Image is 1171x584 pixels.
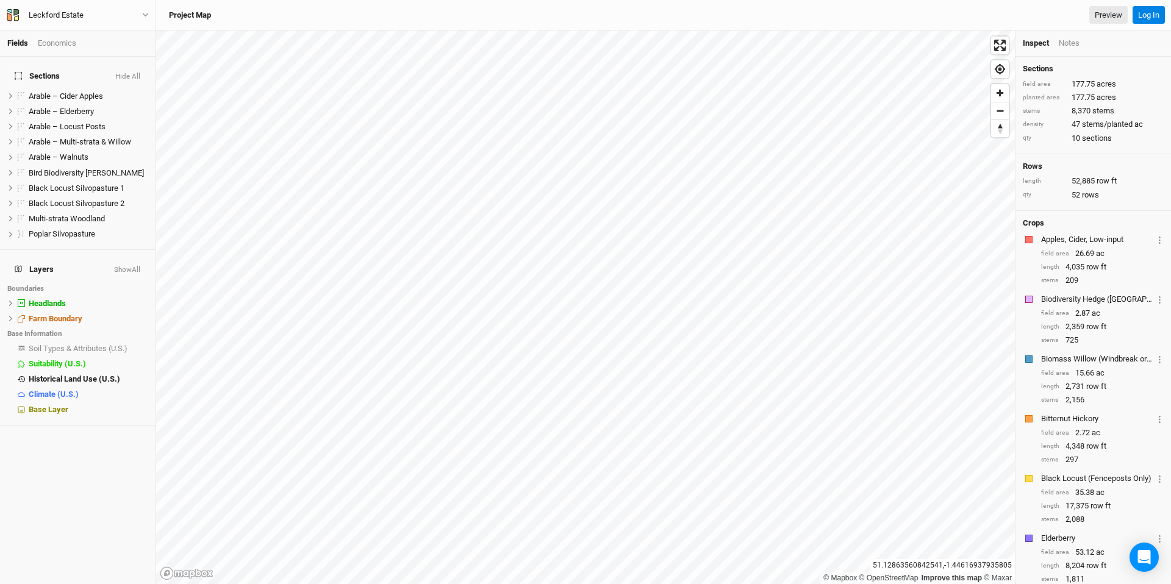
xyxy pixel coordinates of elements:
a: Improve this map [922,574,982,582]
div: Suitability (U.S.) [29,359,148,369]
a: Fields [7,38,28,48]
button: Reset bearing to north [991,119,1009,137]
span: Soil Types & Attributes (U.S.) [29,344,127,353]
div: Bitternut Hickory [1041,413,1153,424]
div: Inspect [1023,38,1049,49]
a: OpenStreetMap [859,574,919,582]
button: Log In [1133,6,1165,24]
span: row ft [1086,381,1106,392]
div: Arable – Multi-strata & Willow [29,137,148,147]
span: row ft [1097,176,1117,187]
div: 2.87 [1041,308,1164,319]
button: Zoom out [991,102,1009,119]
span: row ft [1090,500,1111,511]
button: ShowAll [113,266,141,274]
button: Crop Usage [1156,531,1164,545]
div: stems [1023,107,1065,116]
div: 8,370 [1023,105,1164,116]
div: stems [1041,276,1059,285]
span: Arable – Walnuts [29,152,88,162]
button: Enter fullscreen [991,37,1009,54]
div: Apples, Cider, Low-input [1041,234,1153,245]
div: 47 [1023,119,1164,130]
div: 52,885 [1023,176,1164,187]
div: 209 [1041,275,1164,286]
div: 177.75 [1023,79,1164,90]
span: Black Locust Silvopasture 2 [29,199,124,208]
span: Suitability (U.S.) [29,359,86,368]
span: ac [1096,248,1105,259]
div: 51.12863560842541 , -1.44616937935805 [870,559,1015,572]
span: ac [1096,368,1105,379]
div: 8,204 [1041,560,1164,571]
div: Climate (U.S.) [29,390,148,399]
span: rows [1082,190,1099,201]
div: field area [1041,548,1069,557]
div: 4,035 [1041,262,1164,272]
div: stems [1041,396,1059,405]
div: Multi-strata Woodland [29,214,148,224]
span: Black Locust Silvopasture 1 [29,183,124,193]
div: Poplar Silvopasture [29,229,148,239]
a: Mapbox [823,574,857,582]
a: Preview [1089,6,1128,24]
div: length [1041,263,1059,272]
button: Leckford Estate [6,9,149,22]
div: Economics [38,38,76,49]
span: acres [1097,92,1116,103]
div: Biodiversity Hedge (EU) [1041,294,1153,305]
div: 2,156 [1041,394,1164,405]
span: acres [1097,79,1116,90]
h3: Project Map [169,10,211,20]
div: Soil Types & Attributes (U.S.) [29,344,148,354]
span: Base Layer [29,405,68,414]
canvas: Map [156,30,1015,584]
div: 2,088 [1041,514,1164,525]
span: Layers [15,265,54,274]
div: Arable – Locust Posts [29,122,148,132]
div: stems [1041,455,1059,465]
div: Leckford Estate [29,9,84,21]
div: field area [1041,429,1069,438]
div: Arable – Cider Apples [29,91,148,101]
span: Arable – Cider Apples [29,91,103,101]
h4: Rows [1023,162,1164,171]
div: field area [1023,80,1065,89]
div: Black Locust Silvopasture 2 [29,199,148,208]
div: Bird Biodiversity Hedges [29,168,148,178]
div: field area [1041,369,1069,378]
a: Mapbox logo [160,566,213,580]
div: Base Layer [29,405,148,415]
div: Arable – Elderberry [29,107,148,116]
span: Climate (U.S.) [29,390,79,399]
div: qty [1023,134,1065,143]
div: 15.66 [1041,368,1164,379]
div: 53.12 [1041,547,1164,558]
div: Black Locust Silvopasture 1 [29,183,148,193]
span: Zoom in [991,84,1009,102]
span: ac [1096,487,1105,498]
span: row ft [1086,560,1106,571]
span: Historical Land Use (U.S.) [29,374,120,383]
div: 26.69 [1041,248,1164,259]
div: Open Intercom Messenger [1130,543,1159,572]
div: stems [1041,515,1059,524]
div: length [1041,502,1059,511]
div: 35.38 [1041,487,1164,498]
div: planted area [1023,93,1065,102]
button: Crop Usage [1156,411,1164,426]
h4: Sections [1023,64,1164,74]
div: Headlands [29,299,148,308]
button: Find my location [991,60,1009,78]
button: Crop Usage [1156,232,1164,246]
span: sections [1082,133,1112,144]
span: Arable – Locust Posts [29,122,106,131]
span: Farm Boundary [29,314,82,323]
span: stems/planted ac [1082,119,1143,130]
div: 52 [1023,190,1164,201]
div: Arable – Walnuts [29,152,148,162]
div: stems [1041,575,1059,584]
